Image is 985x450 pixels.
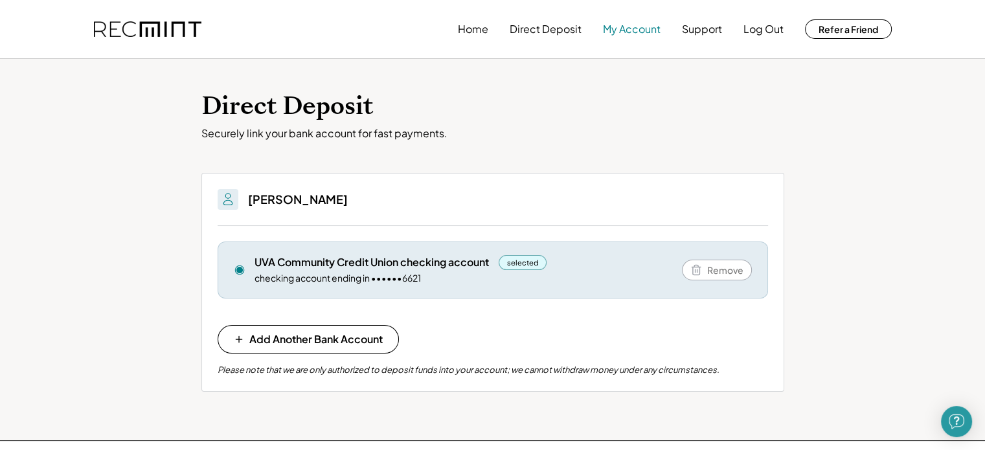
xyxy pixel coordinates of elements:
h3: [PERSON_NAME] [248,192,348,207]
button: Home [458,16,488,42]
button: Remove [682,260,752,280]
button: My Account [603,16,661,42]
img: People.svg [220,192,236,207]
button: Add Another Bank Account [218,325,399,354]
div: UVA Community Credit Union checking account [255,255,489,269]
span: Remove [707,265,743,275]
div: Open Intercom Messenger [941,406,972,437]
div: selected [499,255,547,270]
div: checking account ending in ••••••6621 [255,272,421,285]
img: recmint-logotype%403x.png [94,21,201,38]
span: Add Another Bank Account [249,334,383,344]
button: Direct Deposit [510,16,582,42]
button: Refer a Friend [805,19,892,39]
h1: Direct Deposit [201,91,784,122]
button: Support [682,16,722,42]
div: Securely link your bank account for fast payments. [201,127,784,141]
button: Log Out [743,16,784,42]
div: Please note that we are only authorized to deposit funds into your account; we cannot withdraw mo... [218,364,719,376]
